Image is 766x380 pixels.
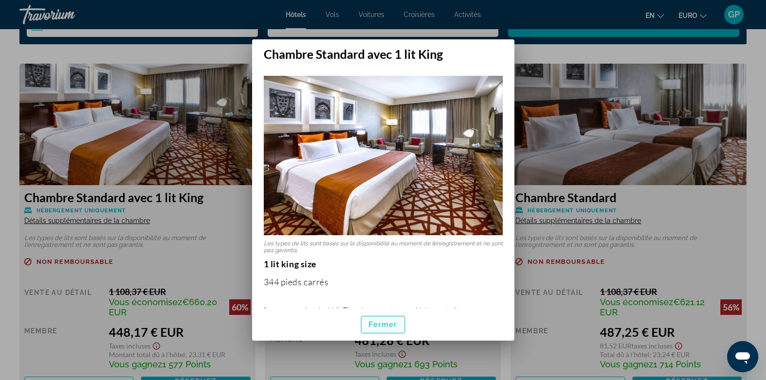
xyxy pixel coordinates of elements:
[264,305,299,316] b: Internet
[264,240,503,254] p: Les types de lits sont basés sur la disponibilité au moment de l’enregistrement et ne sont pas ga...
[264,259,317,269] strong: 1 lit king size
[264,76,503,235] img: 5d0b4214-ccaf-4c3a-a936-d7d77b39b47c.jpeg
[264,276,503,287] p: 344 pieds carrés
[252,39,514,61] h2: Chambre Standard avec 1 lit King
[361,316,406,333] button: Fermer
[727,341,758,372] iframe: Bouton de lancement de la fenêtre de messagerie
[264,305,503,316] p: - Accès Wi-Fi et Internet par câble gratuit
[369,321,398,328] span: Fermer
